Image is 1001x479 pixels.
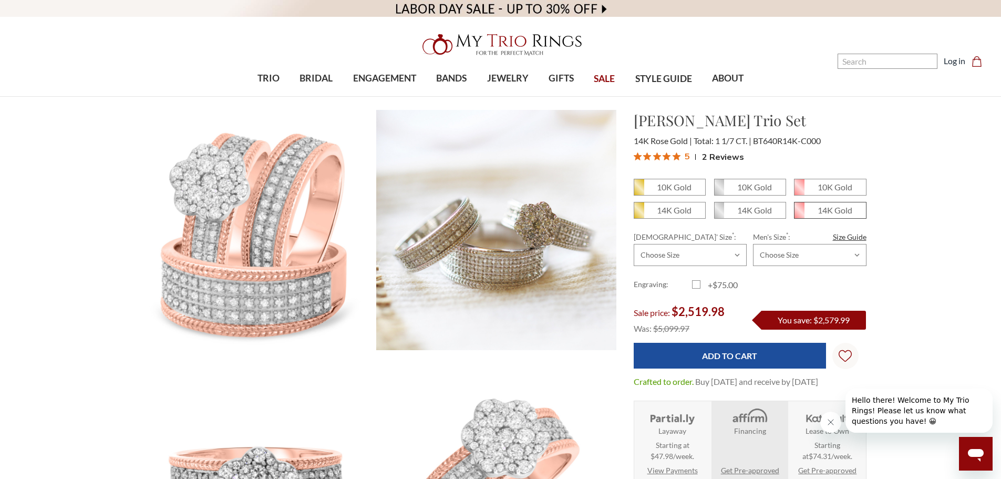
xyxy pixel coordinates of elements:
[715,179,786,195] span: 10K White Gold
[417,28,585,62] img: My Trio Rings
[487,72,529,85] span: JEWELRY
[972,56,982,67] svg: cart.cart_preview
[712,72,744,85] span: ABOUT
[794,202,865,218] span: 14K Rose Gold
[634,136,692,146] span: 14K Rose Gold
[502,96,513,97] button: submenu toggle
[311,96,322,97] button: submenu toggle
[803,407,852,425] img: Katapult
[247,62,290,96] a: TRIO
[426,62,477,96] a: BANDS
[634,231,747,242] label: [DEMOGRAPHIC_DATA]' Size :
[725,407,774,425] img: Affirm
[721,465,779,476] a: Get Pre-approved
[343,62,426,96] a: ENGAGEMENT
[753,136,821,146] span: BT640R14K-C000
[651,440,694,462] span: Starting at $47.98/week.
[839,317,852,395] svg: Wish Lists
[634,375,694,388] dt: Crafted to order.
[737,205,772,215] em: 14K Gold
[300,72,333,85] span: BRIDAL
[594,72,615,86] span: SALE
[353,72,416,85] span: ENGAGEMENT
[685,149,690,162] span: 5
[584,62,625,96] a: SALE
[625,62,701,96] a: STYLE GUIDE
[792,440,862,462] span: Starting at .
[715,202,786,218] span: 14K White Gold
[290,28,710,62] a: My Trio Rings
[446,96,457,97] button: submenu toggle
[778,315,850,325] span: You save: $2,579.99
[634,279,692,291] label: Engraving:
[634,308,670,318] span: Sale price:
[833,231,866,242] a: Size Guide
[647,465,698,476] a: View Payments
[692,279,750,291] label: +$75.00
[436,72,467,85] span: BANDS
[653,323,689,333] span: $5,099.97
[634,149,744,165] button: Rated 5 out of 5 stars from 2 reviews. Jump to reviews.
[702,62,754,96] a: ABOUT
[257,72,280,85] span: TRIO
[695,375,818,388] dd: Buy [DATE] and receive by [DATE]
[734,425,766,436] strong: Financing
[806,425,849,436] strong: Lease to Own
[290,62,343,96] a: BRIDAL
[477,62,538,96] a: JEWELRY
[634,343,826,369] input: Add to Cart
[648,407,697,425] img: Layaway
[136,110,376,350] img: Photo of Madeline 1 1/7 ct tw. Fancy Cluster Trio Set 14K Rose Gold [BT640R-C000]
[634,323,652,333] span: Was:
[694,136,751,146] span: Total: 1 1/7 CT.
[972,55,988,67] a: Cart with 0 items
[944,55,965,67] a: Log in
[634,202,705,218] span: 14K Yellow Gold
[723,96,733,97] button: submenu toggle
[379,96,390,97] button: submenu toggle
[263,96,274,97] button: submenu toggle
[838,54,937,69] input: Search and use arrows or TAB to navigate results
[753,231,866,242] label: Men's Size :
[798,465,856,476] a: Get Pre-approved
[634,109,866,131] h1: [PERSON_NAME] Trio Set
[376,110,616,350] img: Photo of Madeline 1 1/7 ct tw. Fancy Cluster Trio Set 14K Rose Gold [BT640R-C000]
[702,149,744,165] span: 2 Reviews
[556,96,566,97] button: submenu toggle
[818,205,852,215] em: 14K Gold
[549,72,574,85] span: GIFTS
[737,182,772,192] em: 10K Gold
[539,62,584,96] a: GIFTS
[832,343,859,369] a: Wish Lists
[794,179,865,195] span: 10K Rose Gold
[657,205,692,215] em: 14K Gold
[657,182,692,192] em: 10K Gold
[634,179,705,195] span: 10K Yellow Gold
[672,304,725,319] span: $2,519.98
[820,412,841,433] iframe: Close message
[845,389,993,433] iframe: Message from company
[635,72,692,86] span: STYLE GUIDE
[959,437,993,471] iframe: Button to launch messaging window
[809,452,851,461] span: $74.31/week
[658,425,686,436] strong: Layaway
[818,182,852,192] em: 10K Gold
